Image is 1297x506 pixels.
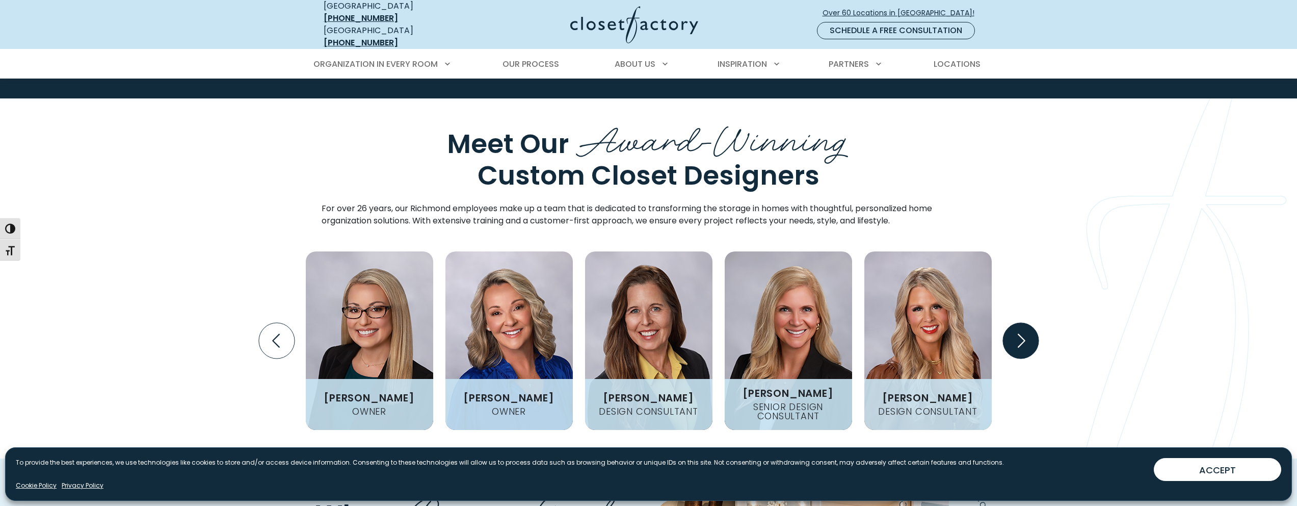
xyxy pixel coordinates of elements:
[576,109,850,165] span: Award-Winning
[324,24,471,49] div: [GEOGRAPHIC_DATA]
[348,407,390,416] h4: Owner
[1154,458,1281,481] button: ACCEPT
[823,8,983,18] span: Over 60 Locations in [GEOGRAPHIC_DATA]!
[16,458,1004,467] p: To provide the best experiences, we use technologies like cookies to store and/or access device i...
[488,407,530,416] h4: Owner
[817,22,975,39] a: Schedule a Free Consultation
[502,58,559,70] span: Our Process
[16,481,57,490] a: Cookie Policy
[874,407,982,416] h4: Design Consultant
[459,393,558,403] h3: [PERSON_NAME]
[595,407,702,416] h4: Design Consultant
[570,6,698,43] img: Closet Factory Logo
[324,37,398,48] a: [PHONE_NUMBER]
[725,402,852,421] h4: Senior Design Consultant
[615,58,655,70] span: About Us
[725,251,852,430] img: Joy Mays Closet Factory Designer Richmond
[447,125,569,162] span: Meet Our
[324,12,398,24] a: [PHONE_NUMBER]
[313,58,438,70] span: Organization in Every Room
[934,58,981,70] span: Locations
[255,319,299,363] button: Previous slide
[738,388,837,398] h3: [PERSON_NAME]
[478,157,819,194] span: Custom Closet Designers
[864,251,992,430] img: Ashlie Morris Closet Factory Designer Richmond
[822,4,983,22] a: Over 60 Locations in [GEOGRAPHIC_DATA]!
[878,393,977,403] h3: [PERSON_NAME]
[322,203,976,227] p: For over 26 years, our Richmond employees make up a team that is dedicated to transforming the st...
[999,319,1043,363] button: Next slide
[718,58,767,70] span: Inspiration
[306,50,991,79] nav: Primary Menu
[829,58,869,70] span: Partners
[62,481,103,490] a: Privacy Policy
[445,251,573,430] img: Teresa Mueller Design Consultant
[320,393,418,403] h3: [PERSON_NAME]
[306,251,433,430] img: Megan Underwood Closet Factory Richmond
[585,251,712,430] img: Melissa Elliot Closet Factory Designer Richmond
[599,393,698,403] h3: [PERSON_NAME]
